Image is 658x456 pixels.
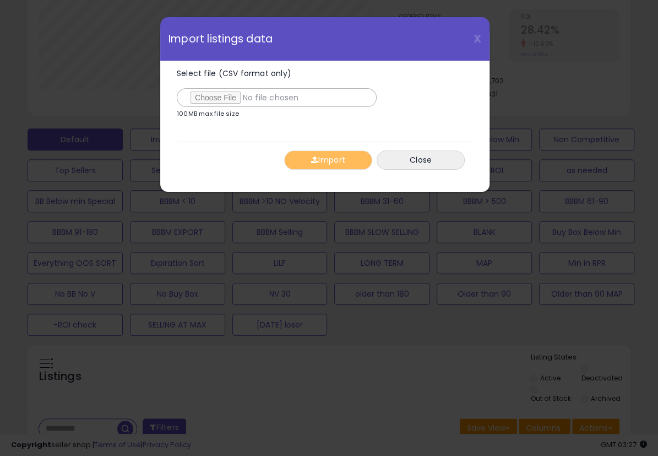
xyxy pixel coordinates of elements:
button: Import [284,151,372,170]
button: Close [377,151,465,170]
span: Import listings data [168,34,273,44]
span: Select file (CSV format only) [177,68,291,79]
span: X [474,31,481,46]
p: 100MB max file size [177,111,239,117]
